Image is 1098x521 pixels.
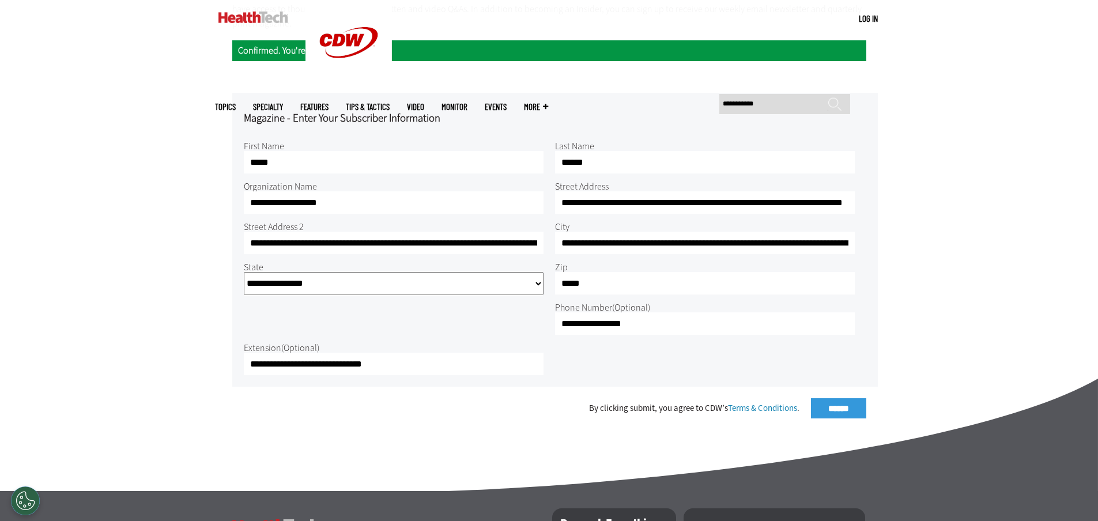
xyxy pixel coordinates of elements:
[485,103,507,111] a: Events
[859,13,878,24] a: Log in
[555,221,569,233] label: City
[555,261,568,273] label: Zip
[555,301,650,314] label: Phone Number
[215,103,236,111] span: Topics
[589,404,799,413] div: By clicking submit, you agree to CDW’s .
[244,261,263,273] label: State
[244,180,317,192] label: Organization Name
[244,140,284,152] label: First Name
[218,12,288,23] img: Home
[555,140,594,152] label: Last Name
[859,13,878,25] div: User menu
[244,221,304,233] label: Street Address 2
[11,486,40,515] div: Cookies Settings
[244,342,319,354] label: Extension
[253,103,283,111] span: Specialty
[305,76,392,88] a: CDW
[524,103,548,111] span: More
[300,103,329,111] a: Features
[407,103,424,111] a: Video
[442,103,467,111] a: MonITor
[728,402,797,414] a: Terms & Conditions
[281,342,319,354] span: (Optional)
[346,103,390,111] a: Tips & Tactics
[11,486,40,515] button: Open Preferences
[612,301,650,314] span: (Optional)
[555,180,609,192] label: Street Address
